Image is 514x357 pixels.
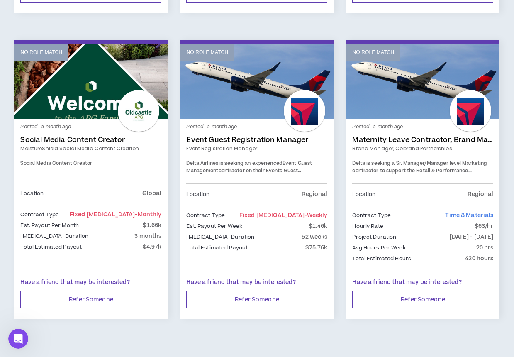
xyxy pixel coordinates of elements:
[352,49,394,56] p: No Role Match
[143,242,162,252] p: $4.97k
[309,222,328,231] p: $1.46k
[20,291,161,308] button: Refer Someone
[20,221,79,230] p: Est. Payout Per Month
[134,232,161,241] p: 3 months
[142,189,162,198] p: Global
[20,242,82,252] p: Total Estimated Payout
[305,211,328,220] span: - weekly
[352,222,383,231] p: Hourly Rate
[352,254,411,263] p: Total Estimated Hours
[346,44,499,119] a: No Role Match
[450,232,494,242] p: [DATE] - [DATE]
[20,160,92,167] span: Social Media Content Creator
[305,243,328,252] p: $75.76k
[352,291,493,308] button: Refer Someone
[14,44,168,119] a: No Role Match
[352,211,391,220] p: Contract Type
[476,243,494,252] p: 20 hrs
[352,123,493,131] p: Posted - a month ago
[186,160,312,174] strong: Event Guest Management
[468,190,493,199] p: Regional
[239,211,328,220] span: Fixed [MEDICAL_DATA]
[70,210,162,219] span: Fixed [MEDICAL_DATA]
[465,254,493,263] p: 420 hours
[186,291,327,308] button: Refer Someone
[186,243,248,252] p: Total Estimated Payout
[186,136,327,144] a: Event Guest Registration Manager
[143,221,162,230] p: $1.66k
[20,49,62,56] p: No Role Match
[186,232,254,242] p: [MEDICAL_DATA] Duration
[20,145,161,152] a: MoistureShield Social Media Content Creation
[186,123,327,131] p: Posted - a month ago
[186,222,242,231] p: Est. Payout Per Week
[186,145,327,152] a: Event Registration Manager
[186,278,327,287] p: Have a friend that may be interested?
[352,136,493,144] a: Maternity Leave Contractor, Brand Marketing Manager (Cobrand Partnerships)
[20,210,59,219] p: Contract Type
[20,189,44,198] p: Location
[186,190,209,199] p: Location
[352,278,493,287] p: Have a friend that may be interested?
[475,222,494,231] p: $63/hr
[186,211,225,220] p: Contract Type
[8,329,28,349] iframe: Intercom live chat
[352,243,405,252] p: Avg Hours Per Week
[445,211,493,220] span: Time & Materials
[302,232,327,242] p: 52 weeks
[20,278,161,287] p: Have a friend that may be interested?
[186,167,321,203] span: contractor on their Events Guest Management team. This a 40hrs/week position with 2-3 days in the...
[186,49,228,56] p: No Role Match
[20,232,88,241] p: [MEDICAL_DATA] Duration
[186,160,282,167] span: Delta Airlines is seeking an experienced
[352,145,493,152] a: Brand Manager, Cobrand Partnerships
[352,232,396,242] p: Project Duration
[352,190,375,199] p: Location
[180,44,334,119] a: No Role Match
[352,160,487,189] span: Delta is seeking a Sr. Manager/Manager level Marketing contractor to support the Retail & Perform...
[20,123,161,131] p: Posted - a month ago
[302,190,327,199] p: Regional
[135,210,161,219] span: - monthly
[20,136,161,144] a: Social Media Content Creator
